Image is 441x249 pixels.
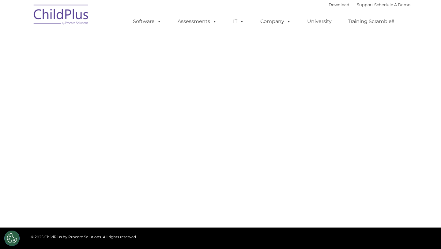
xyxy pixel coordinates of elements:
span: © 2025 ChildPlus by Procare Solutions. All rights reserved. [31,235,137,239]
a: Training Scramble!! [342,15,400,28]
a: IT [227,15,250,28]
a: Download [329,2,349,7]
a: Software [127,15,168,28]
a: Assessments [171,15,223,28]
a: Company [254,15,297,28]
button: Cookies Settings [4,231,20,246]
a: Schedule A Demo [374,2,410,7]
a: Support [357,2,373,7]
img: ChildPlus by Procare Solutions [31,0,92,31]
a: University [301,15,338,28]
font: | [329,2,410,7]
